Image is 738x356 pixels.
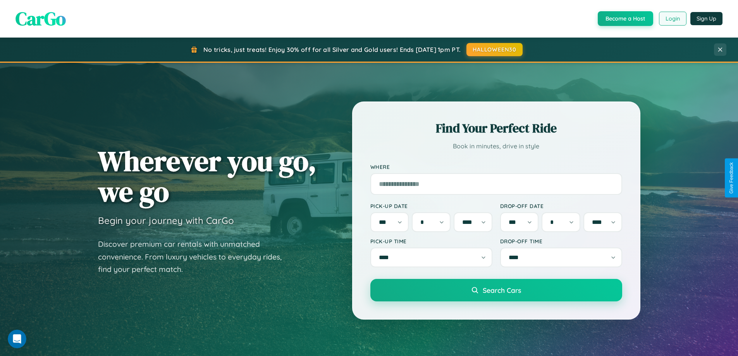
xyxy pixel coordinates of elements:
[500,238,622,244] label: Drop-off Time
[15,6,66,31] span: CarGo
[370,203,492,209] label: Pick-up Date
[370,279,622,301] button: Search Cars
[98,146,317,207] h1: Wherever you go, we go
[729,162,734,194] div: Give Feedback
[598,11,653,26] button: Become a Host
[98,238,292,276] p: Discover premium car rentals with unmatched convenience. From luxury vehicles to everyday rides, ...
[370,120,622,137] h2: Find Your Perfect Ride
[98,215,234,226] h3: Begin your journey with CarGo
[203,46,461,53] span: No tricks, just treats! Enjoy 30% off for all Silver and Gold users! Ends [DATE] 1pm PT.
[483,286,521,294] span: Search Cars
[466,43,523,56] button: HALLOWEEN30
[370,141,622,152] p: Book in minutes, drive in style
[659,12,686,26] button: Login
[690,12,723,25] button: Sign Up
[8,330,26,348] iframe: Intercom live chat
[370,238,492,244] label: Pick-up Time
[370,163,622,170] label: Where
[500,203,622,209] label: Drop-off Date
